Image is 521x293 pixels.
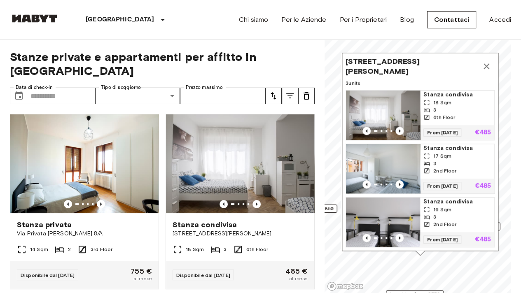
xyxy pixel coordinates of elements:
button: Previous image [220,200,228,208]
span: Stanza condivisa [423,91,491,99]
span: Stanza condivisa [423,198,491,206]
div: Map marker [280,205,337,217]
a: Per le Aziende [281,15,326,25]
img: Marketing picture of unit IT-14-026-002-02H [346,91,420,140]
p: €485 [474,183,491,189]
div: Map marker [342,53,498,256]
a: Marketing picture of unit IT-14-026-003-01HPrevious imagePrevious imageStanza condivisa17 Sqm32nd... [346,144,495,194]
span: Stanza condivisa [423,144,491,152]
button: Previous image [362,234,371,242]
a: Accedi [489,15,511,25]
button: tune [298,88,315,104]
span: [STREET_ADDRESS][PERSON_NAME] [346,56,478,76]
a: Marketing picture of unit IT-14-026-004-01HPrevious imagePrevious imageStanza condivisa16 Sqm32nd... [346,197,495,247]
button: tune [265,88,282,104]
label: Tipo di soggiorno [101,84,141,91]
span: 17 Sqm [433,152,451,160]
span: 3 [433,106,436,114]
img: Marketing picture of unit IT-14-026-004-01H [346,198,420,247]
span: 6th Floor [433,114,455,121]
a: Marketing picture of unit IT-14-026-002-02HPrevious imagePrevious imageStanza condivisa[STREET_AD... [166,114,315,289]
span: 3 [433,160,436,167]
div: Map marker [443,222,500,235]
button: Choose date [11,88,27,104]
span: 6th Floor [246,246,268,253]
span: Stanza condivisa [173,220,237,230]
span: al mese [289,275,308,282]
button: Previous image [395,180,404,188]
span: 16 Sqm [433,206,451,213]
span: From [DATE] [423,235,461,244]
button: tune [282,88,298,104]
a: Marketing picture of unit IT-14-026-002-02HPrevious imagePrevious imageStanza condivisa18 Sqm36th... [346,90,495,140]
button: Previous image [362,127,371,135]
a: Contattaci [427,11,477,28]
a: Mapbox logo [327,281,363,291]
button: Previous image [64,200,72,208]
img: Marketing picture of unit IT-14-026-002-02H [166,114,314,213]
span: 18 Sqm [433,99,451,106]
span: 3 units [346,79,495,87]
span: 3 [433,213,436,221]
span: Via Privata [PERSON_NAME] 8/A [17,230,152,238]
span: Disponibile dal [DATE] [21,272,75,278]
span: From [DATE] [423,182,461,190]
span: 2nd Floor [433,167,456,174]
img: Marketing picture of unit IT-14-026-003-01H [346,144,420,193]
label: Prezzo massimo [186,84,222,91]
button: Previous image [395,234,404,242]
span: 3 [224,246,227,253]
span: 14 Sqm [30,246,48,253]
span: 3rd Floor [91,246,112,253]
button: Previous image [362,180,371,188]
a: Marketing picture of unit IT-14-055-010-002HPrevious imagePrevious imageStanza privataVia Privata... [10,114,159,289]
span: Stanze private e appartamenti per affitto in [GEOGRAPHIC_DATA] [10,50,315,78]
a: Per i Proprietari [339,15,387,25]
p: €485 [474,236,491,243]
span: 755 € [131,267,152,275]
img: Habyt [10,14,59,23]
span: [STREET_ADDRESS][PERSON_NAME] [173,230,308,238]
span: Stanza privata [17,220,72,230]
span: 1 units from €850 [283,205,334,212]
label: Data di check-in [16,84,53,91]
a: Chi siamo [239,15,268,25]
span: 2 [68,246,71,253]
span: 2nd Floor [433,221,456,228]
span: 485 € [285,267,308,275]
span: 18 Sqm [186,246,204,253]
button: Previous image [97,200,105,208]
img: Marketing picture of unit IT-14-055-010-002H [10,114,159,213]
p: [GEOGRAPHIC_DATA] [86,15,154,25]
button: Previous image [395,127,404,135]
button: Previous image [252,200,261,208]
span: al mese [133,275,152,282]
p: €485 [474,129,491,136]
a: Blog [400,15,414,25]
span: From [DATE] [423,128,461,137]
span: Disponibile dal [DATE] [176,272,230,278]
